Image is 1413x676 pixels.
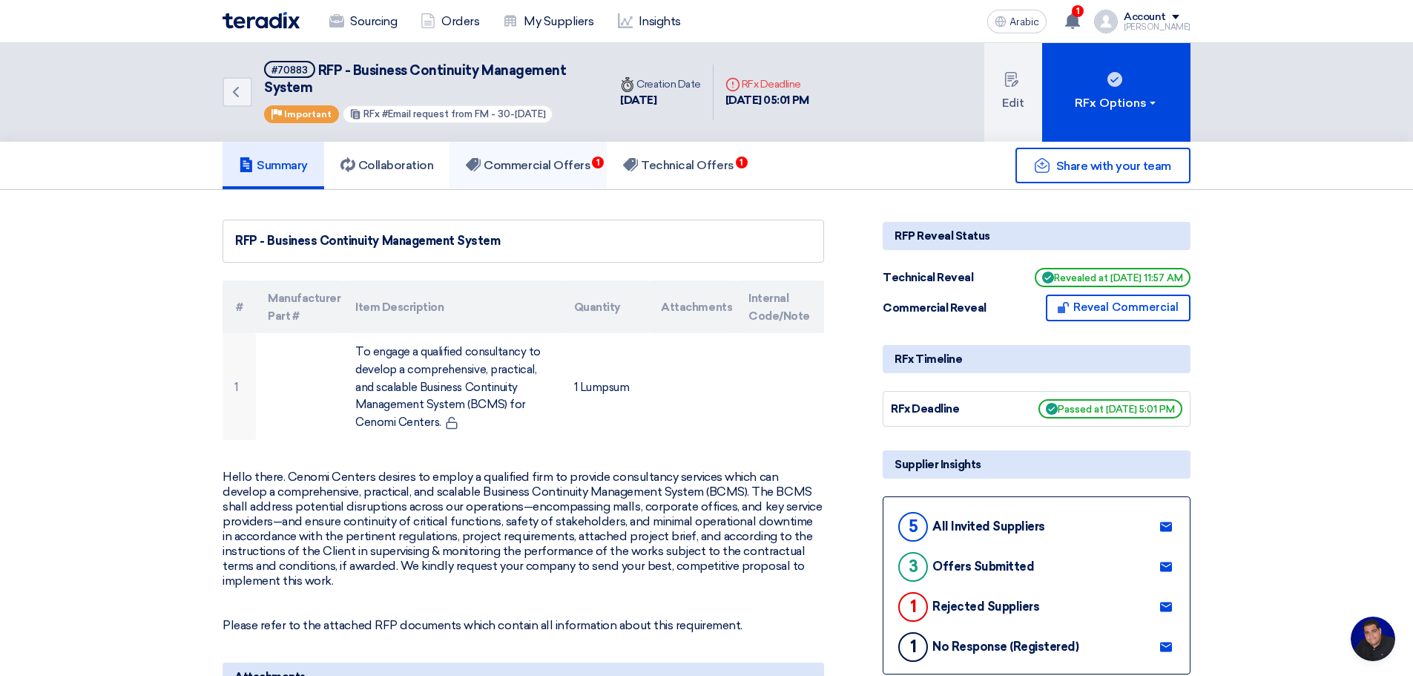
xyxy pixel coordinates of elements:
font: RFx Deadline [891,402,959,416]
font: # [236,301,243,314]
h5: RFP - Business Continuity Management System [264,61,590,97]
font: Collaboration [358,158,434,172]
font: Share with your team [1056,159,1171,173]
font: [DATE] 05:01 PM [725,93,809,107]
font: 1 [596,157,600,168]
font: No Response (Registered) [932,640,1078,654]
font: Please refer to the attached RFP documents which contain all information about this requirement. [223,618,742,632]
font: RFx [363,108,380,119]
font: 1 [910,637,917,657]
a: Technical Offers1 [607,142,750,189]
font: Reveal Commercial [1073,301,1179,314]
font: 1 [1076,6,1080,16]
font: RFP - Business Continuity Management System [264,62,566,96]
button: Reveal Commercial [1046,295,1190,321]
font: Technical Offers [641,158,734,172]
button: RFx Options [1042,43,1190,142]
font: Insights [639,14,681,28]
font: Creation Date [636,78,701,91]
font: Orders [441,14,479,28]
a: Summary [223,142,324,189]
font: Commercial Offers [484,158,590,172]
font: RFx Options [1075,96,1147,110]
a: Insights [606,5,693,38]
font: Important [284,109,332,119]
font: Revealed at [DATE] 11:57 AM [1054,273,1183,284]
font: Attachments [661,301,732,314]
font: 1 [234,381,238,394]
font: Summary [257,158,308,172]
font: RFP Reveal Status [895,229,990,243]
font: Supplier Insights [895,458,981,471]
font: Quantity [574,301,621,314]
font: Arabic [1009,16,1039,28]
font: To engage a qualified consultancy to develop a comprehensive, practical, and scalable Business Co... [355,345,541,430]
font: 5 [909,516,918,536]
font: Offers Submitted [932,559,1034,574]
font: #70883 [271,65,308,76]
font: 1 [740,157,743,168]
font: RFx Timeline [895,352,962,366]
button: Arabic [987,10,1047,33]
font: Manufacturer Part # [268,292,340,323]
font: #Email request from FM - 30-[DATE] [382,108,546,119]
a: My Suppliers [491,5,605,38]
img: Teradix logo [223,12,300,29]
font: Account [1124,10,1166,23]
a: Collaboration [324,142,450,189]
font: Passed at [DATE] 5:01 PM [1058,404,1175,416]
font: Hello there. Cenomi Centers desires to employ a qualified firm to provide consultancy services wh... [223,470,822,588]
font: Technical Reveal [883,271,973,284]
font: Commercial Reveal [883,301,987,315]
a: Commercial Offers1 [449,142,607,189]
font: Sourcing [350,14,397,28]
a: Open chat [1351,617,1395,661]
font: [DATE] [620,93,656,107]
a: Sourcing [317,5,409,38]
img: profile_test.png [1094,10,1118,33]
font: Internal Code/Note [748,292,810,323]
font: Rejected Suppliers [932,600,1039,614]
font: Item Description [355,301,444,314]
font: RFP - Business Continuity Management System [235,234,500,248]
font: RFx Deadline [742,78,801,91]
a: Orders [409,5,491,38]
font: 3 [909,557,918,577]
font: 1 [910,597,917,617]
font: My Suppliers [524,14,593,28]
font: Edit [1002,96,1024,110]
font: 1 Lumpsum [574,381,630,394]
button: Edit [984,43,1042,142]
font: [PERSON_NAME] [1124,22,1190,32]
font: All Invited Suppliers [932,519,1045,534]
